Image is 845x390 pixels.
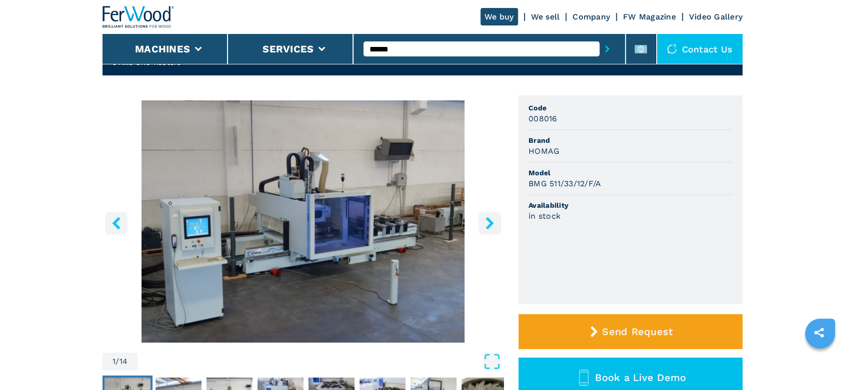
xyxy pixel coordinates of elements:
[105,212,127,234] button: left-button
[480,8,518,25] a: We buy
[572,12,610,21] a: Company
[102,100,503,343] img: 5 Axis CNC Routers HOMAG BMG 511/33/12/F/A
[689,12,742,21] a: Video Gallery
[528,168,732,178] span: Model
[115,358,119,366] span: /
[478,212,501,234] button: right-button
[528,113,557,124] h3: 008016
[657,34,743,64] div: Contact us
[528,145,559,157] h3: HOMAG
[518,314,742,349] button: Send Request
[135,43,190,55] button: Machines
[102,100,503,343] div: Go to Slide 1
[802,345,837,383] iframe: Chat
[599,37,615,60] button: submit-button
[602,326,672,338] span: Send Request
[102,6,174,28] img: Ferwood
[528,178,601,189] h3: BMG 511/33/12/F/A
[262,43,313,55] button: Services
[531,12,560,21] a: We sell
[806,320,831,345] a: sharethis
[595,372,686,384] span: Book a Live Demo
[528,135,732,145] span: Brand
[528,200,732,210] span: Availability
[528,210,560,222] h3: in stock
[667,44,677,54] img: Contact us
[112,358,115,366] span: 1
[140,353,501,371] button: Open Fullscreen
[528,103,732,113] span: Code
[623,12,676,21] a: FW Magazine
[119,358,128,366] span: 14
